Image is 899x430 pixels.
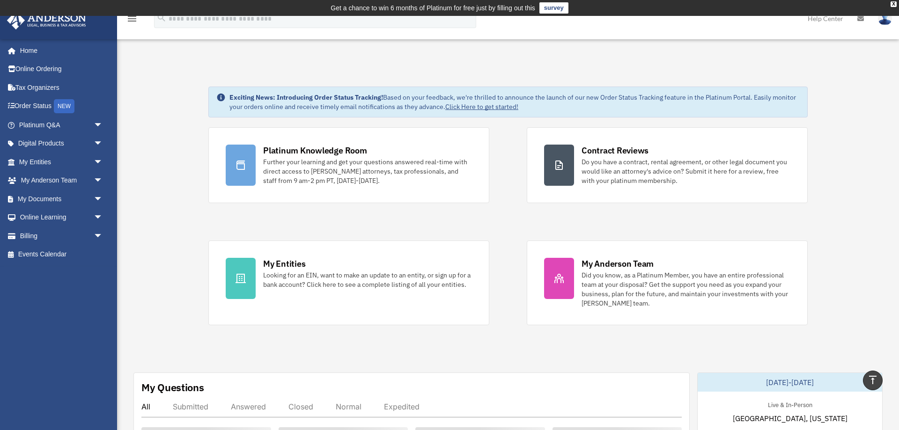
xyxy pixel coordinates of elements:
[582,270,790,308] div: Did you know, as a Platinum Member, you have an entire professional team at your disposal? Get th...
[7,78,117,97] a: Tax Organizers
[863,371,883,390] a: vertical_align_top
[208,241,489,325] a: My Entities Looking for an EIN, want to make an update to an entity, or sign up for a bank accoun...
[156,13,167,23] i: search
[141,402,150,411] div: All
[7,245,117,264] a: Events Calendar
[582,145,648,156] div: Contract Reviews
[582,258,654,270] div: My Anderson Team
[7,60,117,79] a: Online Ordering
[263,157,472,185] div: Further your learning and get your questions answered real-time with direct access to [PERSON_NAM...
[7,226,117,245] a: Billingarrow_drop_down
[263,258,305,270] div: My Entities
[54,99,74,113] div: NEW
[229,93,800,111] div: Based on your feedback, we're thrilled to announce the launch of our new Order Status Tracking fe...
[94,208,112,227] span: arrow_drop_down
[698,373,882,392] div: [DATE]-[DATE]
[527,127,808,203] a: Contract Reviews Do you have a contract, rental agreement, or other legal document you would like...
[126,16,138,24] a: menu
[288,402,313,411] div: Closed
[760,399,820,409] div: Live & In-Person
[878,12,892,25] img: User Pic
[445,102,518,111] a: Click Here to get started!
[539,2,568,14] a: survey
[231,402,266,411] div: Answered
[384,402,420,411] div: Expedited
[733,413,847,424] span: [GEOGRAPHIC_DATA], [US_STATE]
[7,153,117,171] a: My Entitiesarrow_drop_down
[229,93,383,102] strong: Exciting News: Introducing Order Status Tracking!
[94,171,112,190] span: arrow_drop_down
[4,11,89,29] img: Anderson Advisors Platinum Portal
[141,380,204,394] div: My Questions
[7,208,117,227] a: Online Learningarrow_drop_down
[94,226,112,246] span: arrow_drop_down
[527,241,808,325] a: My Anderson Team Did you know, as a Platinum Member, you have an entire professional team at your...
[263,270,472,289] div: Looking for an EIN, want to make an update to an entity, or sign up for a bank account? Click her...
[94,153,112,172] span: arrow_drop_down
[7,41,112,60] a: Home
[582,157,790,185] div: Do you have a contract, rental agreement, or other legal document you would like an attorney's ad...
[94,189,112,209] span: arrow_drop_down
[7,134,117,153] a: Digital Productsarrow_drop_down
[867,374,878,386] i: vertical_align_top
[331,2,535,14] div: Get a chance to win 6 months of Platinum for free just by filling out this
[263,145,367,156] div: Platinum Knowledge Room
[94,116,112,135] span: arrow_drop_down
[94,134,112,153] span: arrow_drop_down
[173,402,208,411] div: Submitted
[7,171,117,190] a: My Anderson Teamarrow_drop_down
[7,116,117,134] a: Platinum Q&Aarrow_drop_down
[7,189,117,208] a: My Documentsarrow_drop_down
[208,127,489,203] a: Platinum Knowledge Room Further your learning and get your questions answered real-time with dire...
[891,1,897,7] div: close
[7,97,117,116] a: Order StatusNEW
[336,402,361,411] div: Normal
[126,13,138,24] i: menu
